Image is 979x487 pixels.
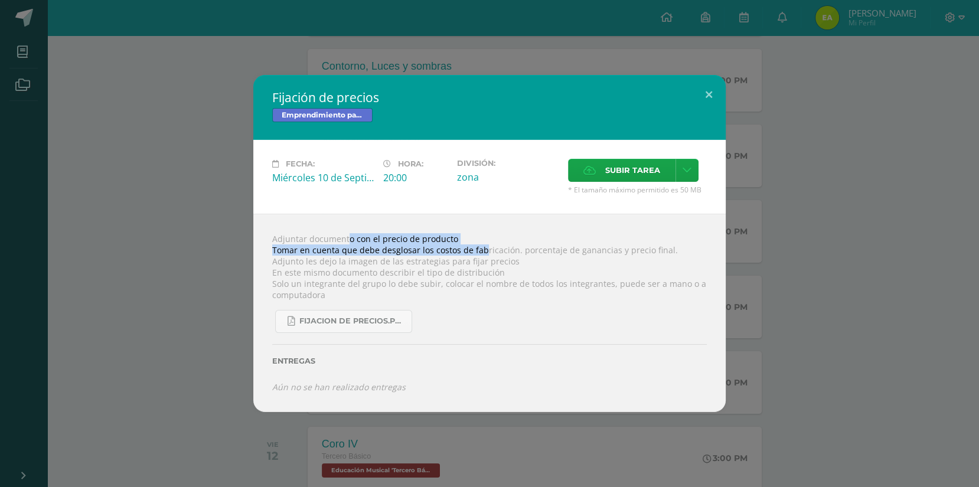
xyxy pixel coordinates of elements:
[457,171,559,184] div: zona
[299,316,406,326] span: fijacion de precios.pdf
[568,185,707,195] span: * El tamaño máximo permitido es 50 MB
[398,159,423,168] span: Hora:
[275,310,412,333] a: fijacion de precios.pdf
[272,89,707,106] h2: Fijación de precios
[605,159,660,181] span: Subir tarea
[272,357,707,365] label: Entregas
[253,214,726,412] div: Adjuntar documento con el precio de producto Tomar en cuenta que debe desglosar los costos de fab...
[272,171,374,184] div: Miércoles 10 de Septiembre
[692,75,726,115] button: Close (Esc)
[272,108,373,122] span: Emprendimiento para la Productividad
[272,381,406,393] i: Aún no se han realizado entregas
[383,171,448,184] div: 20:00
[457,159,559,168] label: División:
[286,159,315,168] span: Fecha:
